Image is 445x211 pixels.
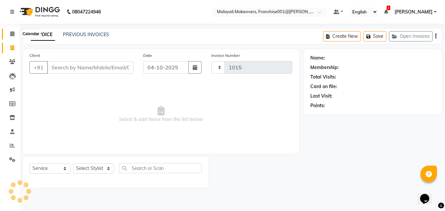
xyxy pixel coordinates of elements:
[63,32,109,37] a: PREVIOUS INVOICES
[143,53,152,59] label: Date
[29,61,48,74] button: +91
[21,30,41,38] div: Calendar
[211,53,240,59] label: Invoice Number
[17,3,62,21] img: logo
[29,53,40,59] label: Client
[323,31,361,41] button: Create New
[389,31,433,41] button: Open Invoices
[384,9,388,15] a: 2
[363,31,386,41] button: Save
[310,55,325,61] div: Name:
[310,74,336,81] div: Total Visits:
[29,82,292,147] span: Select & add items from the list below
[387,6,390,10] span: 2
[417,185,438,204] iframe: chat widget
[395,9,433,15] span: [PERSON_NAME]
[310,93,332,100] div: Last Visit:
[72,3,101,21] b: 08047224946
[310,102,325,109] div: Points:
[310,64,339,71] div: Membership:
[119,163,202,173] input: Search or Scan
[47,61,133,74] input: Search by Name/Mobile/Email/Code
[310,83,337,90] div: Card on file:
